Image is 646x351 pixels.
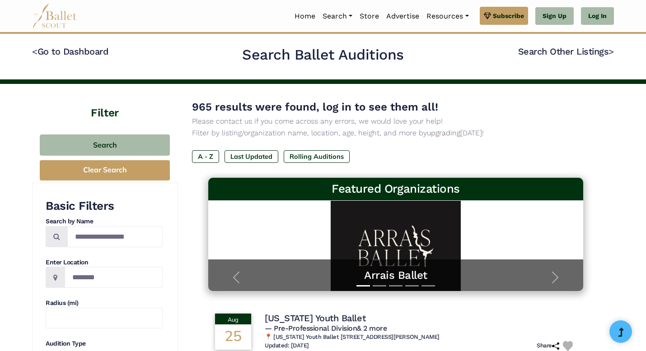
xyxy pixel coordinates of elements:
[265,333,576,341] h6: 📍 [US_STATE] Youth Ballet [STREET_ADDRESS][PERSON_NAME]
[46,258,163,267] h4: Enter Location
[40,160,170,180] button: Clear Search
[423,7,472,26] a: Resources
[215,181,576,197] h3: Featured Organizations
[405,281,419,291] button: Slide 4
[46,199,163,214] h3: Basic Filters
[265,324,387,333] span: — Pre-Professional Division
[284,150,350,163] label: Rolling Auditions
[242,46,404,65] h2: Search Ballet Auditions
[383,7,423,26] a: Advertise
[40,134,170,156] button: Search
[518,46,614,57] a: Search Other Listings>
[265,312,365,324] h4: [US_STATE] Youth Ballet
[46,217,163,226] h4: Search by Name
[357,324,387,333] a: & 2 more
[319,7,356,26] a: Search
[427,129,460,137] a: upgrading
[356,281,370,291] button: Slide 1
[484,11,491,21] img: gem.svg
[480,7,528,25] a: Subscribe
[192,150,219,163] label: A - Z
[46,339,163,348] h4: Audition Type
[32,46,37,57] code: <
[65,267,163,288] input: Location
[192,101,438,113] span: 965 results were found, log in to see them all!
[46,299,163,308] h4: Radius (mi)
[581,7,614,25] a: Log In
[609,46,614,57] code: >
[535,7,574,25] a: Sign Up
[389,281,403,291] button: Slide 3
[265,342,309,350] h6: Updated: [DATE]
[215,324,251,350] div: 25
[537,342,559,350] h6: Share
[373,281,386,291] button: Slide 2
[67,226,163,247] input: Search by names...
[421,281,435,291] button: Slide 5
[217,268,574,282] a: Arrais Ballet
[192,115,599,127] p: Please contact us if you come across any errors, we would love your help!
[356,7,383,26] a: Store
[493,11,524,21] span: Subscribe
[215,314,251,324] div: Aug
[32,84,178,121] h4: Filter
[225,150,278,163] label: Last Updated
[32,46,108,57] a: <Go to Dashboard
[291,7,319,26] a: Home
[192,127,599,139] p: Filter by listing/organization name, location, age, height, and more by [DATE]!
